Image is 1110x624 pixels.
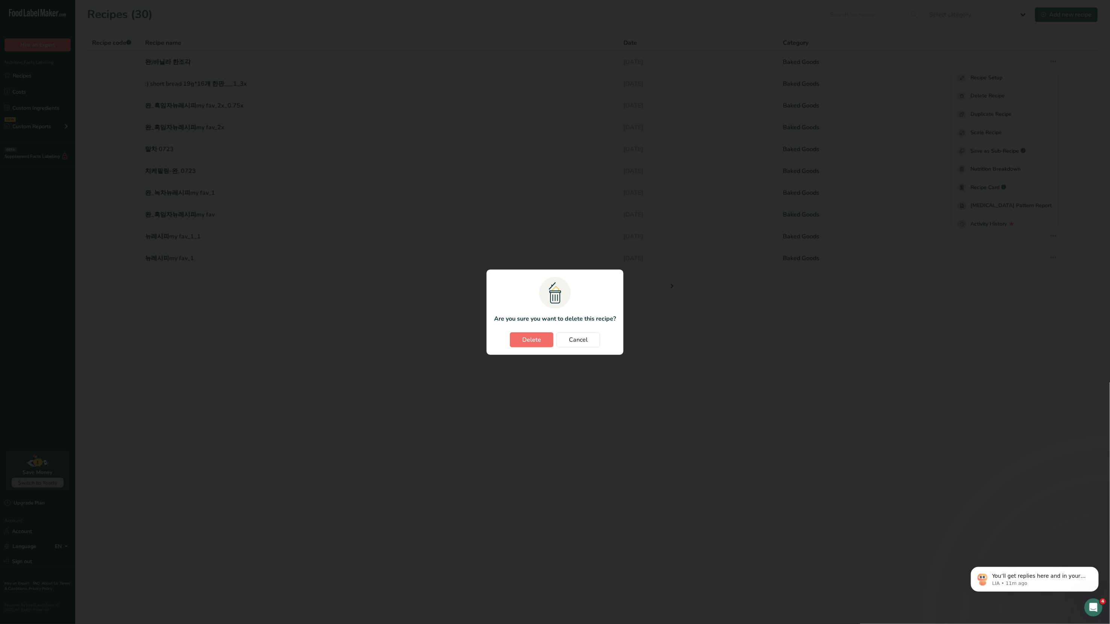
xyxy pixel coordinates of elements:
[510,332,553,347] button: Delete
[960,551,1110,604] iframe: Intercom notifications message
[494,314,616,323] p: Are you sure you want to delete this recipe?
[569,335,588,344] span: Cancel
[1100,598,1106,604] span: 4
[1084,598,1102,616] iframe: Intercom live chat
[522,335,541,344] span: Delete
[557,332,600,347] button: Cancel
